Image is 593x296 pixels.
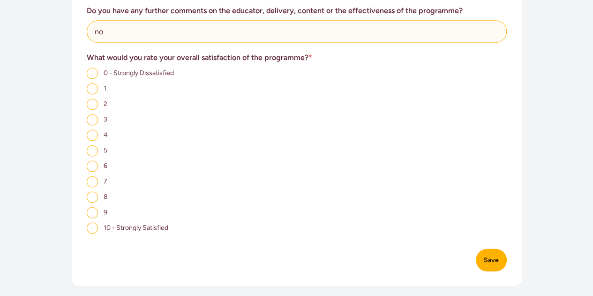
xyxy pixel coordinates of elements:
input: 9 [87,207,98,218]
input: 4 [87,129,98,141]
span: 3 [104,115,107,123]
input: 0 - Strongly Dissatisfied [87,68,98,79]
input: 10 - Strongly Satisfied [87,222,98,234]
span: 2 [104,100,107,108]
input: 8 [87,191,98,203]
input: 1 [87,83,98,94]
input: 2 [87,99,98,110]
span: 10 - Strongly Satisfied [104,224,168,232]
input: 3 [87,114,98,125]
button: Save [476,249,507,271]
h3: Do you have any further comments on the educator, delivery, content or the effectiveness of the p... [87,5,507,16]
input: 7 [87,176,98,187]
span: 9 [104,208,107,216]
span: 5 [104,146,107,154]
span: 8 [104,193,108,201]
h3: What would you rate your overall satisfaction of the programme? [87,52,507,63]
span: 7 [104,177,107,185]
input: 6 [87,160,98,172]
span: 1 [104,84,106,92]
span: 4 [104,131,108,139]
span: 6 [104,162,107,170]
span: 0 - Strongly Dissatisfied [104,69,174,77]
input: 5 [87,145,98,156]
